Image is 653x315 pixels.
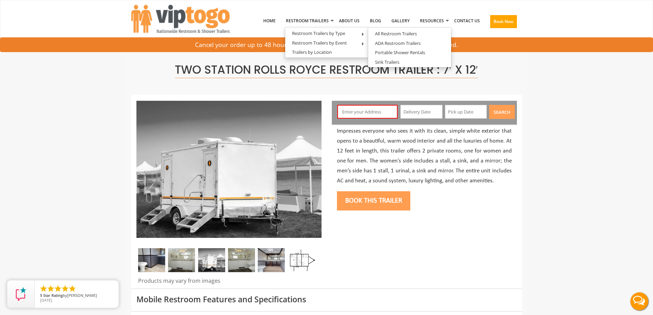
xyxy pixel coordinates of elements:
input: Pick up Date [445,105,487,119]
li:  [54,284,62,293]
span: [PERSON_NAME] [67,293,97,298]
button: Live Chat [626,288,653,315]
div: Products may vary from images [136,277,322,289]
a: Sink Trailers [368,58,406,66]
a: Restroom Trailers by Event [285,39,354,47]
a: About Us [334,3,365,39]
li:  [47,284,55,293]
a: Book Now [485,3,522,43]
img: A close view of inside of a station with a stall, mirror and cabinets [138,248,165,272]
a: All Restroom Trailers [368,29,424,38]
button: Book this trailer [337,191,410,210]
a: Portable Shower Rentals [368,48,432,57]
p: Impresses everyone who sees it with its clean, simple white exterior that opens to a beautiful, w... [337,126,512,186]
button: Book Now [490,15,517,28]
img: Side view of two station restroom trailer with separate doors for males and females [136,101,322,238]
span: Star Rating [43,293,63,298]
span: Two Station Rolls Royce Restroom Trailer : 7′ x 12′ [175,62,478,78]
a: Resources [415,3,449,39]
a: Trailers by Location [285,48,339,57]
img: Gel 2 station 03 [228,248,255,272]
button: Search [489,105,515,119]
a: ADA Restroom Trailers [368,39,427,48]
img: Gel 2 station 02 [168,248,195,272]
a: Restroom Trailers [281,3,334,39]
a: Gallery [386,3,415,39]
a: Contact Us [449,3,485,39]
img: A mini restroom trailer with two separate stations and separate doors for males and females [198,248,225,272]
input: Delivery Date [400,105,443,119]
span: [DATE] [40,298,52,303]
li:  [39,284,48,293]
a: Restroom Trailers by Type [285,29,352,38]
span: by [40,293,113,298]
h3: Mobile Restroom Features and Specifications [136,295,517,304]
li:  [68,284,76,293]
img: Floor Plan of 2 station restroom with sink and toilet [288,248,315,272]
a: Home [258,3,281,39]
span: 5 [40,293,42,298]
img: A close view of inside of a station with a stall, mirror and cabinets [258,248,285,272]
input: Enter your Address [337,105,398,119]
img: Review Rating [14,287,28,301]
li:  [61,284,69,293]
img: VIPTOGO [131,5,230,33]
a: Blog [365,3,386,39]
